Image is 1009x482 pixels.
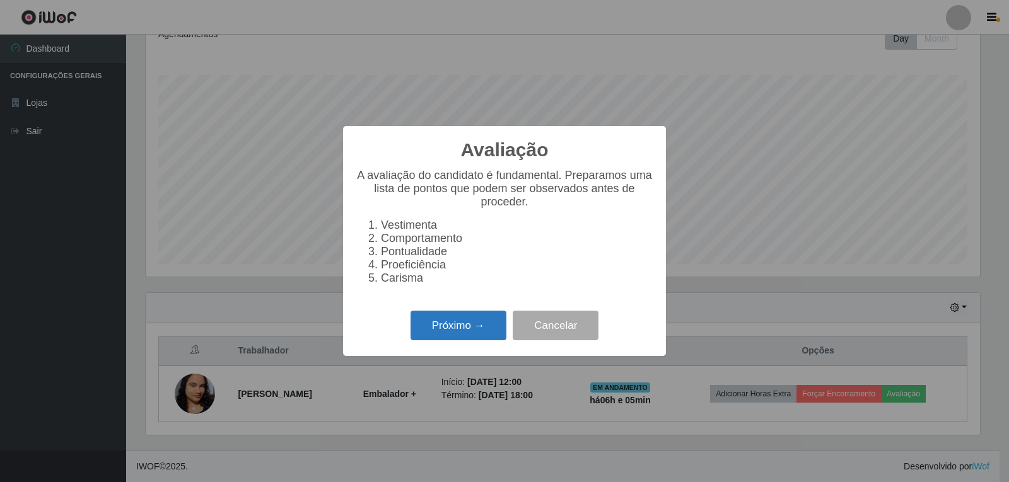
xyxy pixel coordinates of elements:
[356,169,653,209] p: A avaliação do candidato é fundamental. Preparamos uma lista de pontos que podem ser observados a...
[381,258,653,272] li: Proeficiência
[381,219,653,232] li: Vestimenta
[381,272,653,285] li: Carisma
[381,232,653,245] li: Comportamento
[411,311,506,340] button: Próximo →
[381,245,653,258] li: Pontualidade
[461,139,549,161] h2: Avaliação
[513,311,598,340] button: Cancelar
